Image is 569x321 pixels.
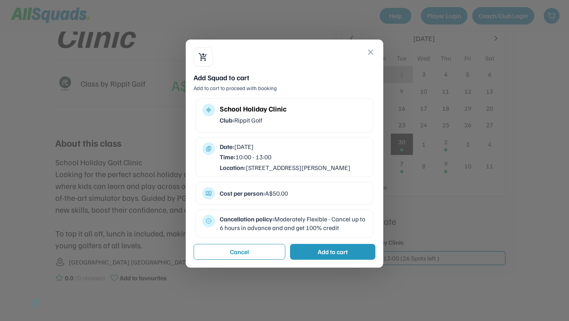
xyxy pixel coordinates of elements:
[220,189,367,198] div: A$50.00
[220,104,367,114] div: School Holiday Clinic
[220,163,367,172] div: [STREET_ADDRESS][PERSON_NAME]
[194,73,375,83] div: Add Squad to cart
[220,116,367,125] div: Rippit Golf
[220,153,367,161] div: 10:00 - 13:00
[220,215,274,223] strong: Cancellation policy:
[220,142,367,151] div: [DATE]
[220,189,265,197] strong: Cost per person:
[198,52,208,62] button: shopping_cart_checkout
[220,143,234,151] strong: Date:
[194,244,285,260] button: Cancel
[366,47,375,57] button: close
[318,247,348,257] div: Add to cart
[194,84,375,92] div: Add to cart to proceed with booking
[220,164,246,172] strong: Location:
[220,215,367,232] div: Moderately Flexible - Cancel up to 6 hours in advance and and get 100% credit
[220,153,236,161] strong: Time:
[205,107,212,113] button: multitrack_audio
[220,116,234,124] strong: Club:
